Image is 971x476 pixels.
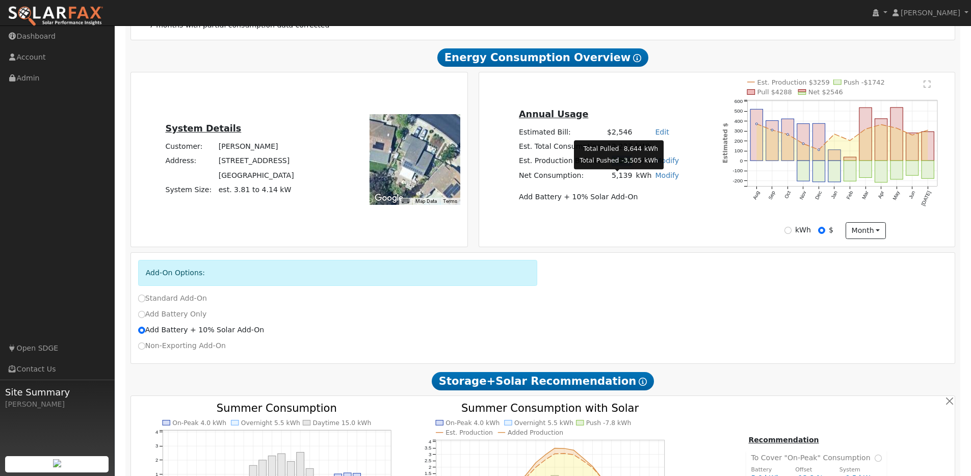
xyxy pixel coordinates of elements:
circle: onclick="" [563,453,565,455]
circle: onclick="" [554,447,556,449]
circle: onclick="" [592,467,594,469]
rect: onclick="" [813,161,825,182]
rect: onclick="" [813,123,825,161]
text: Nov [799,190,807,201]
text: -100 [733,168,743,173]
text: 3 [155,443,158,448]
circle: onclick="" [756,123,758,125]
td: Address: [164,154,217,168]
text: Est. Production $3259 [757,78,830,86]
img: SolarFax [8,6,103,27]
text: Daytime 15.0 kWh [313,419,372,427]
label: Non-Exporting Add-On [138,340,226,351]
text: Jun [908,190,917,200]
rect: onclick="" [782,119,794,161]
u: Recommendation [748,436,819,444]
i: Show Help [633,54,641,62]
td: Net Consumption: [517,168,605,183]
td: Total Pushed [579,156,619,166]
text: 1.5 [425,470,431,476]
td: -3,505 [621,156,642,166]
text: 0 [740,158,743,164]
td: Add Battery + 10% Solar Add-On [517,190,680,204]
input: $ [818,227,825,234]
circle: onclick="" [582,457,584,459]
td: System Size [217,182,296,197]
span: est. 3.81 to 4.14 kW [219,186,292,194]
input: Standard Add-On [138,295,145,302]
td: kWh [634,168,653,183]
td: Est. Production Before: [517,153,605,168]
label: kWh [795,225,811,235]
a: Modify [655,171,679,179]
circle: onclick="" [573,449,575,451]
text: Pull $4288 [757,88,792,96]
td: Est. Total Consumption: [517,139,605,153]
circle: onclick="" [881,123,883,125]
text:  [924,80,931,88]
circle: onclick="" [771,129,773,131]
div: [PERSON_NAME] [5,399,109,410]
td: $2,546 [606,125,634,139]
div: Battery [746,466,790,474]
text: 100 [734,148,743,153]
rect: onclick="" [875,119,887,161]
circle: onclick="" [544,459,546,461]
text: 600 [734,98,743,103]
text: Est. Production [445,430,493,437]
rect: onclick="" [828,150,841,161]
td: System Size: [164,182,217,197]
circle: onclick="" [554,453,556,455]
text: Summer Consumption with Solar [461,402,639,414]
a: Open this area in Google Maps (opens a new window) [372,192,406,205]
circle: onclick="" [912,134,914,136]
td: [STREET_ADDRESS] [217,154,296,168]
circle: onclick="" [592,465,594,467]
div: Add-On Options: [138,260,538,286]
rect: onclick="" [922,161,934,178]
text: Mar [861,190,870,200]
circle: onclick="" [787,134,789,136]
img: Google [372,192,406,205]
text: Net $2546 [808,88,843,96]
text: Push -7.8 kWh [586,419,632,427]
button: Map Data [415,198,437,205]
td: 8,644 [621,144,642,154]
circle: onclick="" [535,462,537,464]
td: 5,139 [606,168,634,183]
a: Modify [655,156,679,165]
text: Added Production [508,430,563,437]
text: -200 [733,178,743,183]
rect: onclick="" [922,131,934,161]
label: $ [829,225,833,235]
text: Summer Consumption [217,402,337,414]
label: Add Battery Only [138,309,207,320]
span: Storage+Solar Recommendation [432,372,654,390]
a: Terms [443,198,457,204]
td: Estimated Bill: [517,125,605,139]
text: [DATE] [921,190,932,207]
td: [GEOGRAPHIC_DATA] [217,168,296,182]
text: On-Peak 4.0 kWh [445,419,500,427]
span: To Cover "On-Peak" Consumption [751,453,874,463]
td: kWh [644,144,659,154]
rect: onclick="" [891,108,903,161]
input: Add Battery + 10% Solar Add-On [138,327,145,334]
rect: onclick="" [828,161,841,182]
rect: onclick="" [906,161,918,175]
img: retrieve [53,459,61,467]
rect: onclick="" [797,161,809,181]
text: 2 [155,457,158,463]
circle: onclick="" [535,466,537,468]
u: System Details [166,123,242,134]
td: Total Pulled [579,144,619,154]
circle: onclick="" [563,447,565,449]
td: [PERSON_NAME] [217,140,296,154]
text: Overnight 5.5 kWh [241,419,300,427]
rect: onclick="" [860,108,872,161]
circle: onclick="" [544,454,546,456]
label: Add Battery + 10% Solar Add-On [138,325,265,335]
text: Sep [768,190,777,200]
circle: onclick="" [896,127,898,129]
text: Oct [783,190,792,200]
